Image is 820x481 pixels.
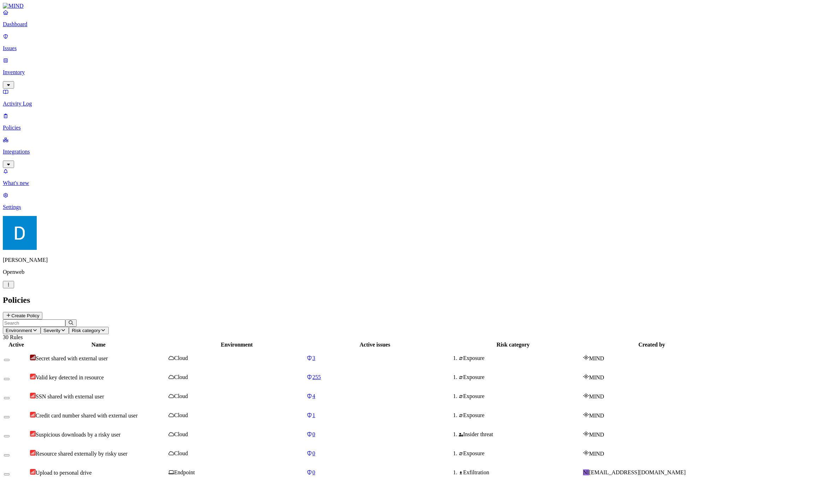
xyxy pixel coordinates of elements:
p: Openweb [3,269,817,275]
img: severity-high [30,431,36,437]
p: [PERSON_NAME] [3,257,817,263]
img: mind-logo-icon [583,374,589,379]
span: 0 [313,450,315,456]
span: [EMAIL_ADDRESS][DOMAIN_NAME] [589,469,686,475]
span: Cloud [174,412,188,418]
div: Active issues [307,342,443,348]
a: Policies [3,113,817,131]
div: Exposure [459,374,582,380]
a: Integrations [3,137,817,167]
span: 30 Rules [3,334,23,340]
input: Search [3,319,65,327]
a: Activity Log [3,89,817,107]
a: What's new [3,168,817,186]
img: mind-logo-icon [583,431,589,437]
p: Issues [3,45,817,52]
span: MIND [589,413,604,419]
img: severity-high [30,450,36,456]
span: MIND [589,374,604,380]
img: mind-logo-icon [583,355,589,360]
span: MIND [589,451,604,457]
button: Create Policy [3,312,42,319]
span: Credit card number shared with external user [36,413,138,419]
p: Activity Log [3,101,817,107]
a: 0 [307,431,443,438]
span: Cloud [174,355,188,361]
span: Cloud [174,431,188,437]
p: Integrations [3,149,817,155]
a: 0 [307,450,443,457]
span: 3 [313,355,315,361]
div: Active [4,342,29,348]
span: Suspicious downloads by a risky user [36,432,120,438]
img: severity-high [30,374,36,379]
span: MIND [589,432,604,438]
a: 3 [307,355,443,361]
div: Environment [168,342,305,348]
div: Exposure [459,355,582,361]
span: Risk category [72,328,100,333]
span: 255 [313,374,321,380]
img: Daniel Golshani [3,216,37,250]
span: 1 [313,412,315,418]
span: NI [583,469,589,475]
h2: Policies [3,295,817,305]
span: Environment [6,328,32,333]
div: Exposure [459,393,582,399]
a: Dashboard [3,9,817,28]
img: mind-logo-icon [583,412,589,417]
span: 0 [313,469,315,475]
span: Upload to personal drive [36,470,92,476]
span: 0 [313,431,315,437]
span: Cloud [174,450,188,456]
p: Dashboard [3,21,817,28]
p: Policies [3,125,817,131]
a: 4 [307,393,443,399]
span: Resource shared externally by risky user [36,451,127,457]
img: severity-high [30,469,36,475]
div: Exposure [459,450,582,457]
span: MIND [589,355,604,361]
img: mind-logo-icon [583,450,589,456]
a: MIND [3,3,817,9]
img: severity-critical [30,355,36,360]
span: Cloud [174,393,188,399]
a: 255 [307,374,443,380]
img: severity-high [30,393,36,398]
span: Cloud [174,374,188,380]
div: Exfiltration [459,469,582,476]
span: SSN shared with external user [36,393,104,399]
a: Settings [3,192,817,210]
img: severity-high [30,412,36,417]
p: Settings [3,204,817,210]
span: 4 [313,393,315,399]
a: 1 [307,412,443,419]
div: Risk category [445,342,582,348]
span: Secret shared with external user [36,355,108,361]
div: Created by [583,342,720,348]
div: Exposure [459,412,582,419]
p: What's new [3,180,817,186]
span: MIND [589,393,604,399]
img: mind-logo-icon [583,393,589,398]
span: Endpoint [174,469,195,475]
a: 0 [307,469,443,476]
a: Inventory [3,57,817,88]
img: MIND [3,3,24,9]
div: Name [30,342,167,348]
span: Severity [43,328,60,333]
span: Valid key detected in resource [36,374,104,380]
a: Issues [3,33,817,52]
div: Insider threat [459,431,582,438]
p: Inventory [3,69,817,76]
